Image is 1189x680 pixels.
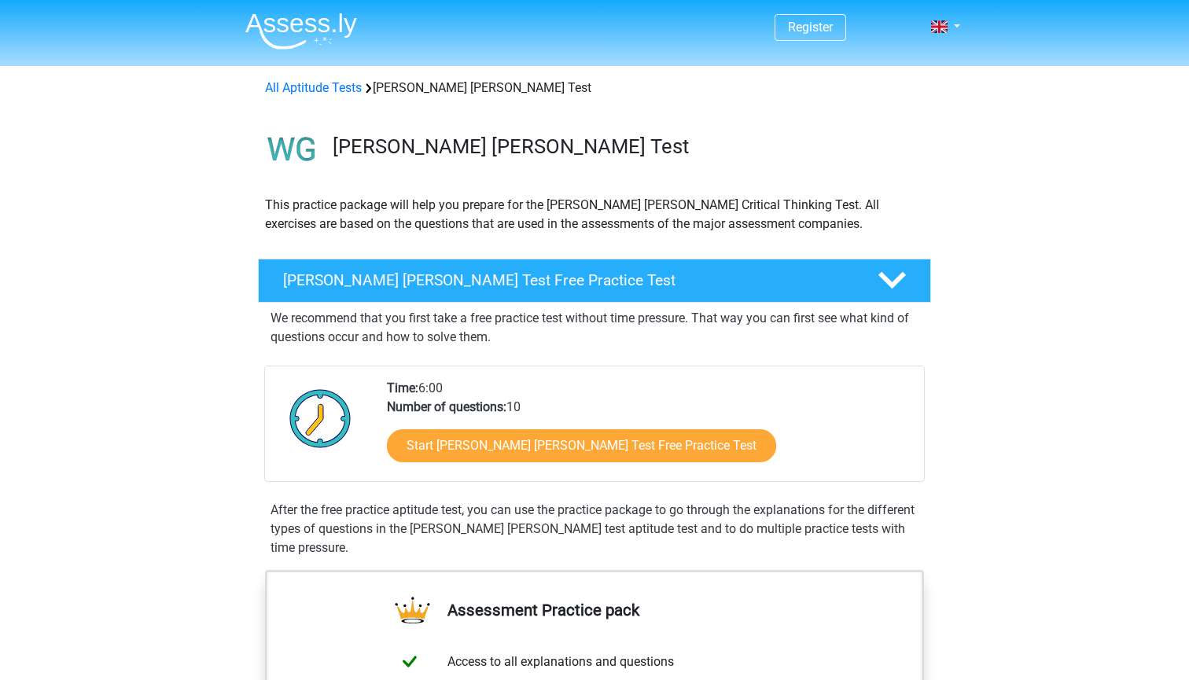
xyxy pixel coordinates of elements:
[387,399,506,414] b: Number of questions:
[788,20,833,35] a: Register
[375,379,923,481] div: 6:00 10
[259,79,930,97] div: [PERSON_NAME] [PERSON_NAME] Test
[245,13,357,50] img: Assessly
[259,116,326,183] img: watson glaser test
[271,309,918,347] p: We recommend that you first take a free practice test without time pressure. That way you can fir...
[333,134,918,159] h3: [PERSON_NAME] [PERSON_NAME] Test
[264,501,925,557] div: After the free practice aptitude test, you can use the practice package to go through the explana...
[387,429,776,462] a: Start [PERSON_NAME] [PERSON_NAME] Test Free Practice Test
[265,196,924,233] p: This practice package will help you prepare for the [PERSON_NAME] [PERSON_NAME] Critical Thinking...
[283,271,852,289] h4: [PERSON_NAME] [PERSON_NAME] Test Free Practice Test
[387,380,418,395] b: Time:
[252,259,937,303] a: [PERSON_NAME] [PERSON_NAME] Test Free Practice Test
[281,379,360,458] img: Clock
[265,80,362,95] a: All Aptitude Tests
